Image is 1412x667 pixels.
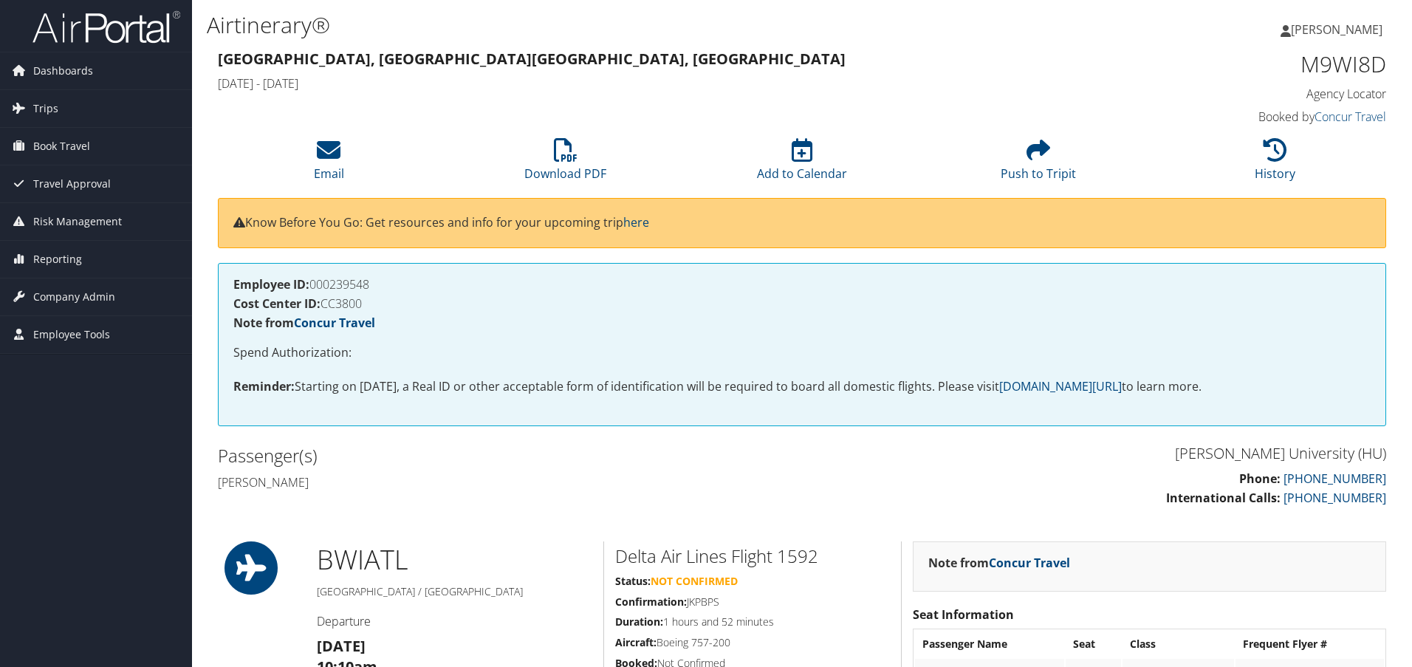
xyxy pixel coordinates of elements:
img: airportal-logo.png [32,10,180,44]
h2: Passenger(s) [218,443,791,468]
h5: 1 hours and 52 minutes [615,615,890,629]
a: [PHONE_NUMBER] [1284,490,1386,506]
h4: [PERSON_NAME] [218,474,791,490]
span: Risk Management [33,203,122,240]
span: Dashboards [33,52,93,89]
strong: Seat Information [913,606,1014,623]
strong: [DATE] [317,636,366,656]
h4: Agency Locator [1111,86,1386,102]
span: Trips [33,90,58,127]
a: [PERSON_NAME] [1281,7,1397,52]
a: Concur Travel [1315,109,1386,125]
span: Travel Approval [33,165,111,202]
span: Book Travel [33,128,90,165]
h5: JKPBPS [615,595,890,609]
a: Concur Travel [989,555,1070,571]
h2: Delta Air Lines Flight 1592 [615,544,890,569]
h4: CC3800 [233,298,1371,309]
h4: [DATE] - [DATE] [218,75,1089,92]
p: Know Before You Go: Get resources and info for your upcoming trip [233,213,1371,233]
p: Starting on [DATE], a Real ID or other acceptable form of identification will be required to boar... [233,377,1371,397]
strong: Status: [615,574,651,588]
strong: Aircraft: [615,635,657,649]
a: History [1255,146,1295,182]
strong: Reminder: [233,378,295,394]
strong: International Calls: [1166,490,1281,506]
a: [DOMAIN_NAME][URL] [999,378,1122,394]
strong: Phone: [1239,471,1281,487]
strong: Duration: [615,615,663,629]
th: Seat [1066,631,1121,657]
th: Class [1123,631,1234,657]
h1: BWI ATL [317,541,592,578]
h1: Airtinerary® [207,10,1001,41]
h5: Boeing 757-200 [615,635,890,650]
span: Employee Tools [33,316,110,353]
h4: Departure [317,613,592,629]
a: here [623,214,649,230]
strong: Cost Center ID: [233,295,321,312]
span: Reporting [33,241,82,278]
a: Push to Tripit [1001,146,1076,182]
h4: Booked by [1111,109,1386,125]
strong: [GEOGRAPHIC_DATA], [GEOGRAPHIC_DATA] [GEOGRAPHIC_DATA], [GEOGRAPHIC_DATA] [218,49,846,69]
h3: [PERSON_NAME] University (HU) [813,443,1386,464]
span: [PERSON_NAME] [1291,21,1382,38]
strong: Note from [233,315,375,331]
a: [PHONE_NUMBER] [1284,471,1386,487]
a: Email [314,146,344,182]
h4: 000239548 [233,278,1371,290]
h5: [GEOGRAPHIC_DATA] / [GEOGRAPHIC_DATA] [317,584,592,599]
strong: Confirmation: [615,595,687,609]
span: Company Admin [33,278,115,315]
th: Frequent Flyer # [1235,631,1384,657]
a: Add to Calendar [757,146,847,182]
h1: M9WI8D [1111,49,1386,80]
a: Download PDF [524,146,606,182]
strong: Employee ID: [233,276,309,293]
strong: Note from [928,555,1070,571]
th: Passenger Name [915,631,1064,657]
a: Concur Travel [294,315,375,331]
span: Not Confirmed [651,574,738,588]
p: Spend Authorization: [233,343,1371,363]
